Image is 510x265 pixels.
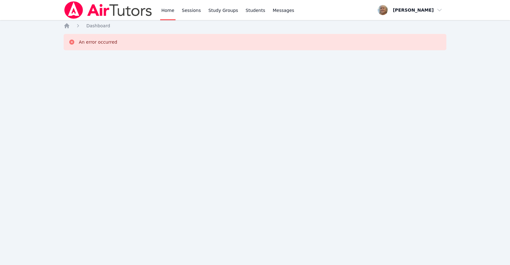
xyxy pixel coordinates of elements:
nav: Breadcrumb [64,23,446,29]
a: Dashboard [86,23,110,29]
span: Dashboard [86,23,110,28]
div: An error occurred [79,39,117,45]
span: Messages [273,7,294,14]
img: Air Tutors [64,1,152,19]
